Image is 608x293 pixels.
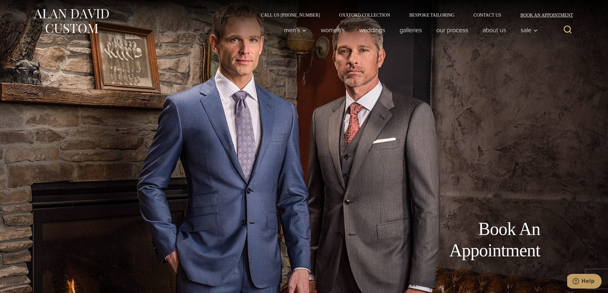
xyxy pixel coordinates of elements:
[329,13,400,17] a: Oxxford Collection
[277,24,313,36] button: Child menu of Men’s
[251,13,330,17] a: Call Us [PHONE_NUMBER]
[511,13,575,17] a: Book an Appointment
[277,24,541,36] nav: Primary Navigation
[475,24,513,36] a: About Us
[560,22,575,38] button: View Search Form
[352,24,392,36] a: weddings
[392,24,429,36] a: Galleries
[251,13,575,17] nav: Secondary Navigation
[400,13,464,17] a: Bespoke Tailoring
[429,24,475,36] a: Our Process
[513,24,541,36] button: Sale sub menu toggle
[313,24,352,36] a: Women’s
[33,7,109,35] img: Alan David Custom
[567,274,602,290] iframe: Opens a widget where you can chat to one of our agents
[397,218,540,261] h1: Book An Appointment
[464,13,511,17] a: Contact Us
